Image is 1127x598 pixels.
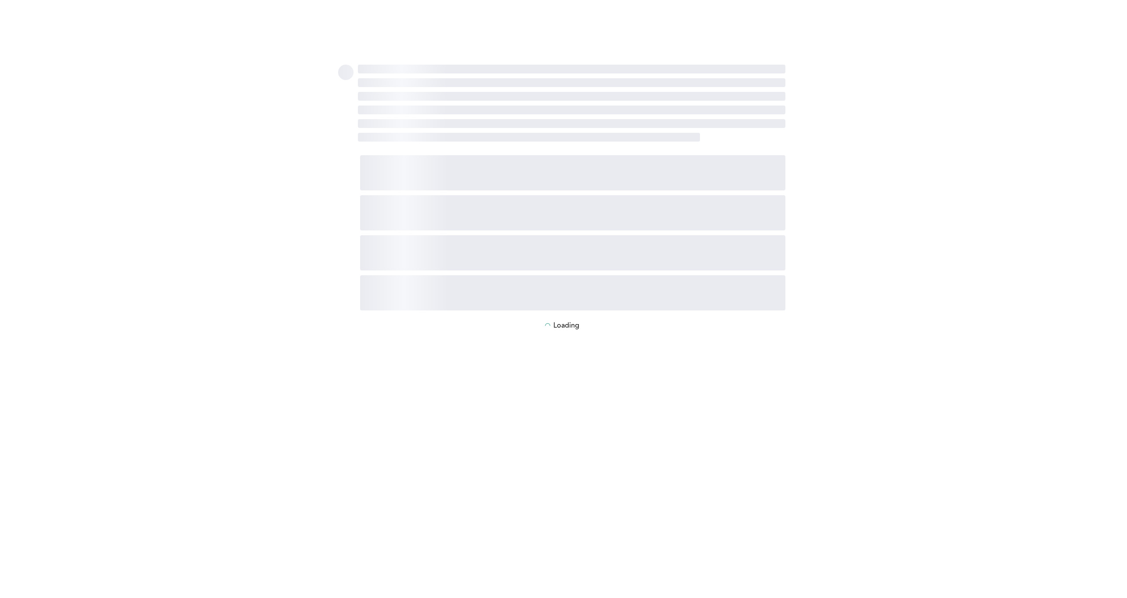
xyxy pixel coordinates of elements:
[338,65,354,80] span: ‌
[360,195,785,230] span: ‌
[360,275,785,310] span: ‌
[360,155,785,190] span: ‌
[358,78,785,87] span: ‌
[360,235,785,270] span: ‌
[358,106,785,114] span: ‌
[358,92,785,101] span: ‌
[358,65,785,73] span: ‌
[358,119,785,128] span: ‌
[553,322,579,330] p: Loading
[358,133,700,142] span: ‌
